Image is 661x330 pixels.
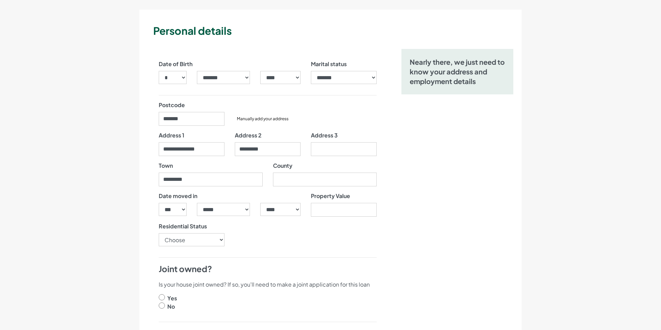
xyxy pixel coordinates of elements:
[167,294,177,302] label: Yes
[273,162,292,170] label: County
[235,115,291,122] button: Manually add your address
[159,222,207,230] label: Residential Status
[153,23,519,38] h3: Personal details
[311,192,350,200] label: Property Value
[159,131,184,140] label: Address 1
[159,162,173,170] label: Town
[159,60,192,68] label: Date of Birth
[159,101,185,109] label: Postcode
[159,263,377,275] h4: Joint owned?
[311,60,347,68] label: Marital status
[311,131,338,140] label: Address 3
[410,57,505,86] h5: Nearly there, we just need to know your address and employment details
[159,280,377,289] p: Is your house joint owned? If so, you'll need to make a joint application for this loan
[167,302,175,311] label: No
[159,192,197,200] label: Date moved in
[235,131,262,140] label: Address 2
